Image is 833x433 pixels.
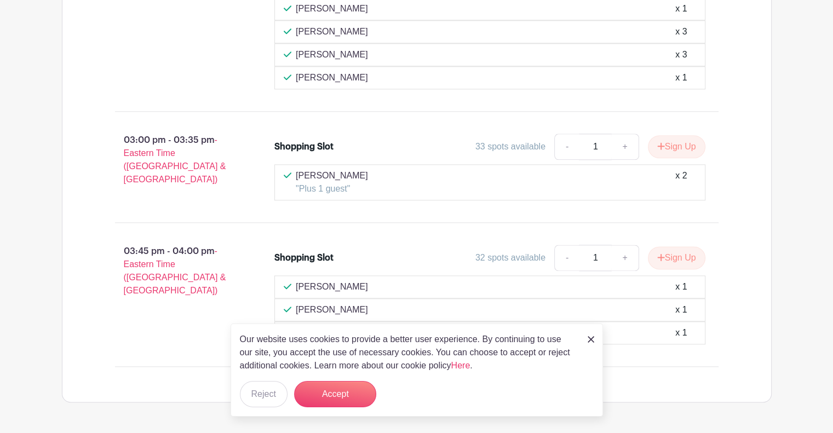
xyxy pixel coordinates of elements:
[675,280,687,293] div: x 1
[675,303,687,316] div: x 1
[611,245,639,271] a: +
[554,134,579,160] a: -
[675,25,687,38] div: x 3
[294,381,376,407] button: Accept
[475,251,545,264] div: 32 spots available
[675,2,687,15] div: x 1
[451,361,470,370] a: Here
[296,303,368,316] p: [PERSON_NAME]
[611,134,639,160] a: +
[675,326,687,339] div: x 1
[588,336,594,343] img: close_button-5f87c8562297e5c2d7936805f587ecaba9071eb48480494691a3f1689db116b3.svg
[124,135,226,184] span: - Eastern Time ([GEOGRAPHIC_DATA] & [GEOGRAPHIC_DATA])
[675,169,687,195] div: x 2
[240,333,576,372] p: Our website uses cookies to provide a better user experience. By continuing to use our site, you ...
[296,71,368,84] p: [PERSON_NAME]
[296,169,368,182] p: [PERSON_NAME]
[554,245,579,271] a: -
[240,381,288,407] button: Reject
[675,48,687,61] div: x 3
[97,240,257,302] p: 03:45 pm - 04:00 pm
[475,140,545,153] div: 33 spots available
[124,246,226,295] span: - Eastern Time ([GEOGRAPHIC_DATA] & [GEOGRAPHIC_DATA])
[274,140,334,153] div: Shopping Slot
[296,2,368,15] p: [PERSON_NAME]
[675,71,687,84] div: x 1
[296,25,368,38] p: [PERSON_NAME]
[296,182,368,195] p: "Plus 1 guest"
[648,246,705,269] button: Sign Up
[648,135,705,158] button: Sign Up
[274,251,334,264] div: Shopping Slot
[296,48,368,61] p: [PERSON_NAME]
[296,280,368,293] p: [PERSON_NAME]
[97,129,257,190] p: 03:00 pm - 03:35 pm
